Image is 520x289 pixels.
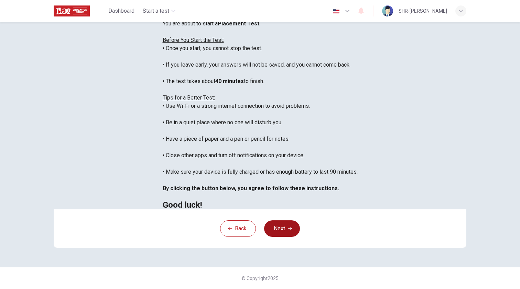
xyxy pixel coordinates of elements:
[332,9,340,14] img: en
[163,185,339,192] b: By clicking the button below, you agree to follow these instructions.
[241,276,279,281] span: © Copyright 2025
[163,37,224,43] u: Before You Start the Test:
[163,201,358,209] h2: Good luck!
[218,20,259,27] b: Placement Test
[163,20,358,209] div: You are about to start a . • Once you start, you cannot stop the test. • If you leave early, your...
[106,5,137,17] button: Dashboard
[140,5,178,17] button: Start a test
[382,5,393,16] img: Profile picture
[54,4,106,18] a: ILAC logo
[220,220,256,237] button: Back
[108,7,134,15] span: Dashboard
[215,78,244,84] b: 40 minutes
[163,94,215,101] u: Tips for a Better Test:
[54,4,90,18] img: ILAC logo
[399,7,447,15] div: SHR-[PERSON_NAME]
[143,7,169,15] span: Start a test
[264,220,300,237] button: Next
